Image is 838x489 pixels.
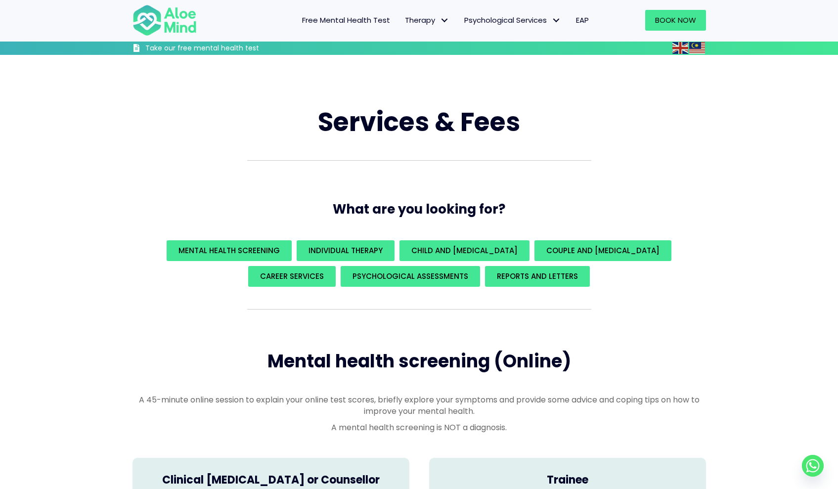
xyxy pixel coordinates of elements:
[497,271,578,281] span: REPORTS AND LETTERS
[405,15,449,25] span: Therapy
[132,44,312,55] a: Take our free mental health test
[485,266,590,287] a: REPORTS AND LETTERS
[569,10,596,31] a: EAP
[672,42,688,54] img: en
[689,42,705,54] img: ms
[689,42,706,53] a: Malay
[178,245,280,256] span: Mental Health Screening
[297,240,395,261] a: Individual Therapy
[132,394,706,417] p: A 45-minute online session to explain your online test scores, briefly explore your symptoms and ...
[341,266,480,287] a: Psychological assessments
[309,245,383,256] span: Individual Therapy
[210,10,596,31] nav: Menu
[248,266,336,287] a: Career Services
[318,104,520,140] span: Services & Fees
[302,15,390,25] span: Free Mental Health Test
[333,200,505,218] span: What are you looking for?
[132,238,706,289] div: What are you looking for?
[464,15,561,25] span: Psychological Services
[295,10,397,31] a: Free Mental Health Test
[399,240,529,261] a: Child and [MEDICAL_DATA]
[457,10,569,31] a: Psychological ServicesPsychological Services: submenu
[142,473,399,488] h4: Clinical [MEDICAL_DATA] or Counsellor
[534,240,671,261] a: Couple and [MEDICAL_DATA]
[411,245,518,256] span: Child and [MEDICAL_DATA]
[132,422,706,433] p: A mental health screening is NOT a diagnosis.
[645,10,706,31] a: Book Now
[438,13,452,28] span: Therapy: submenu
[546,245,660,256] span: Couple and [MEDICAL_DATA]
[267,349,571,374] span: Mental health screening (Online)
[353,271,468,281] span: Psychological assessments
[802,455,824,477] a: Whatsapp
[549,13,564,28] span: Psychological Services: submenu
[439,473,696,488] h4: Trainee
[576,15,589,25] span: EAP
[145,44,312,53] h3: Take our free mental health test
[260,271,324,281] span: Career Services
[397,10,457,31] a: TherapyTherapy: submenu
[672,42,689,53] a: English
[132,4,197,37] img: Aloe mind Logo
[167,240,292,261] a: Mental Health Screening
[655,15,696,25] span: Book Now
